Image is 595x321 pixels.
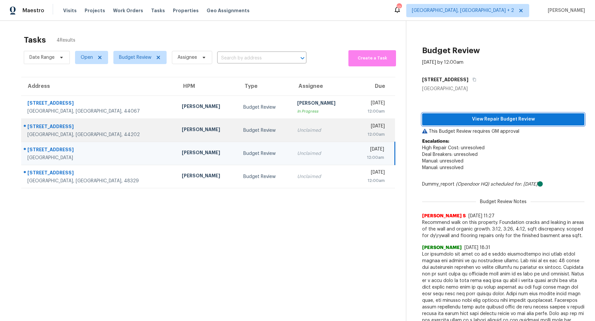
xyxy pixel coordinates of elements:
[422,76,468,83] h5: [STREET_ADDRESS]
[422,128,584,135] p: This Budget Review requires GM approval
[238,77,292,96] th: Type
[422,47,480,54] h2: Budget Review
[358,169,384,177] div: [DATE]
[422,159,463,163] span: Manual: unresolved
[297,150,348,157] div: Unclaimed
[27,169,171,178] div: [STREET_ADDRESS]
[422,113,584,125] button: View Repair Budget Review
[427,115,579,124] span: View Repair Budget Review
[81,54,93,61] span: Open
[63,7,77,14] span: Visits
[422,219,584,239] span: Recommend walk on this property. Foundation cracks and leaking in areas of the wall and organic g...
[177,77,238,96] th: HPM
[422,139,449,144] b: Escalations:
[422,86,584,92] div: [GEOGRAPHIC_DATA]
[27,123,171,131] div: [STREET_ADDRESS]
[412,7,514,14] span: [GEOGRAPHIC_DATA], [GEOGRAPHIC_DATA] + 2
[182,149,233,158] div: [PERSON_NAME]
[422,165,463,170] span: Manual: unresolved
[422,146,485,150] span: High Repair Cost: unresolved
[297,108,348,115] div: In Progress
[22,7,44,14] span: Maestro
[358,177,384,184] div: 12:00am
[27,100,171,108] div: [STREET_ADDRESS]
[456,182,489,187] i: (Opendoor HQ)
[297,127,348,134] div: Unclaimed
[348,50,396,66] button: Create a Task
[358,123,384,131] div: [DATE]
[119,54,151,61] span: Budget Review
[464,245,490,250] span: [DATE] 18:31
[29,54,55,61] span: Date Range
[358,154,384,161] div: 12:00am
[358,108,384,115] div: 12:00am
[422,152,478,157] span: Deal Breakers: unresolved
[422,181,584,188] div: Dummy_report
[182,172,233,181] div: [PERSON_NAME]
[422,213,466,219] span: [PERSON_NAME] S
[491,182,537,187] i: scheduled for: [DATE]
[297,100,348,108] div: [PERSON_NAME]
[468,74,477,86] button: Copy Address
[182,126,233,134] div: [PERSON_NAME]
[151,8,165,13] span: Tasks
[422,59,463,66] div: [DATE] by 12:00am
[27,178,171,184] div: [GEOGRAPHIC_DATA], [GEOGRAPHIC_DATA], 48329
[21,77,177,96] th: Address
[173,7,199,14] span: Properties
[358,146,384,154] div: [DATE]
[545,7,585,14] span: [PERSON_NAME]
[243,150,287,157] div: Budget Review
[298,54,307,63] button: Open
[297,173,348,180] div: Unclaimed
[397,4,401,11] div: 12
[27,155,171,161] div: [GEOGRAPHIC_DATA]
[292,77,353,96] th: Assignee
[57,37,75,44] span: 4 Results
[27,131,171,138] div: [GEOGRAPHIC_DATA], [GEOGRAPHIC_DATA], 44202
[27,108,171,115] div: [GEOGRAPHIC_DATA], [GEOGRAPHIC_DATA], 44067
[24,37,46,43] h2: Tasks
[85,7,105,14] span: Projects
[243,104,287,111] div: Budget Review
[27,146,171,155] div: [STREET_ADDRESS]
[113,7,143,14] span: Work Orders
[468,214,495,218] span: [DATE] 11:27
[182,103,233,111] div: [PERSON_NAME]
[358,131,384,138] div: 12:00am
[353,77,395,96] th: Due
[358,100,384,108] div: [DATE]
[352,54,393,62] span: Create a Task
[243,173,287,180] div: Budget Review
[243,127,287,134] div: Budget Review
[178,54,197,61] span: Assignee
[217,53,288,63] input: Search by address
[422,244,462,251] span: [PERSON_NAME]
[476,198,531,205] span: Budget Review Notes
[207,7,250,14] span: Geo Assignments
